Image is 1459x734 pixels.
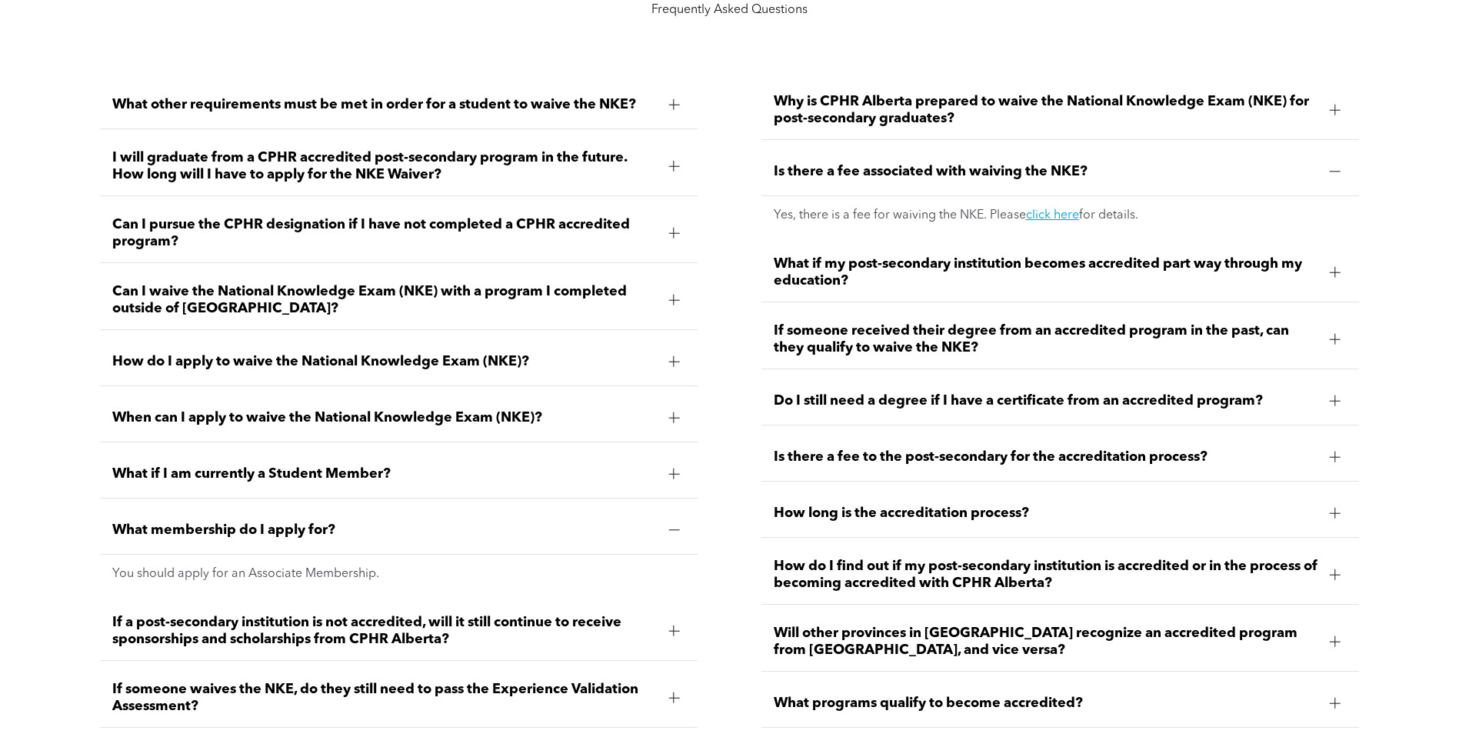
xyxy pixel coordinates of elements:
span: Do I still need a degree if I have a certificate from an accredited program? [774,392,1318,409]
span: Will other provinces in [GEOGRAPHIC_DATA] recognize an accredited program from [GEOGRAPHIC_DATA],... [774,625,1318,659]
span: If someone received their degree from an accredited program in the past, can they qualify to waiv... [774,322,1318,356]
span: How do I apply to waive the National Knowledge Exam (NKE)? [112,353,657,370]
span: If someone waives the NKE, do they still need to pass the Experience Validation Assessment? [112,681,657,715]
span: Is there a fee associated with waiving the NKE? [774,163,1318,180]
span: What membership do I apply for? [112,522,657,539]
span: How long is the accreditation process? [774,505,1318,522]
span: What if I am currently a Student Member? [112,465,657,482]
span: How do I find out if my post-secondary institution is accredited or in the process of becoming ac... [774,558,1318,592]
span: Can I pursue the CPHR designation if I have not completed a CPHR accredited program? [112,216,657,250]
span: If a post-secondary institution is not accredited, will it still continue to receive sponsorships... [112,614,657,648]
span: I will graduate from a CPHR accredited post-secondary program in the future. How long will I have... [112,149,657,183]
span: What programs qualify to become accredited? [774,695,1318,712]
span: Is there a fee to the post-secondary for the accreditation process? [774,449,1318,465]
p: Yes, there is a fee for waiving the NKE. Please for details. [774,209,1347,223]
a: click here [1026,209,1079,222]
span: Why is CPHR Alberta prepared to waive the National Knowledge Exam (NKE) for post-secondary gradua... [774,93,1318,127]
span: When can I apply to waive the National Knowledge Exam (NKE)? [112,409,657,426]
p: You should apply for an Associate Membership. [112,567,686,582]
span: Can I waive the National Knowledge Exam (NKE) with a program I completed outside of [GEOGRAPHIC_D... [112,283,657,317]
span: What if my post-secondary institution becomes accredited part way through my education? [774,255,1318,289]
span: What other requirements must be met in order for a student to waive the NKE? [112,96,657,113]
span: Frequently Asked Questions [651,4,808,16]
